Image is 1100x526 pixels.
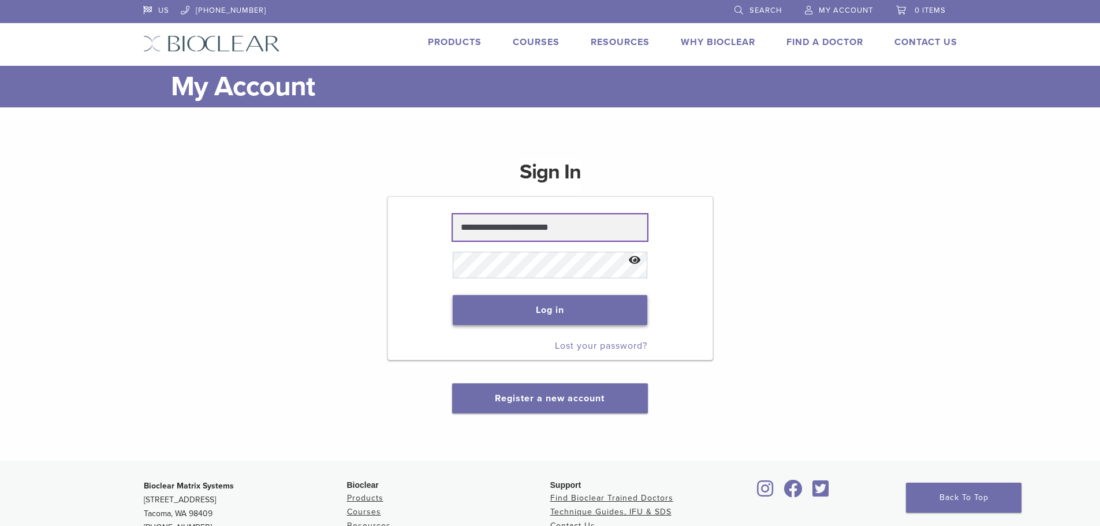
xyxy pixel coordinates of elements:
[452,383,647,413] button: Register a new account
[786,36,863,48] a: Find A Doctor
[347,480,379,490] span: Bioclear
[681,36,755,48] a: Why Bioclear
[428,36,482,48] a: Products
[520,158,581,195] h1: Sign In
[171,66,957,107] h1: My Account
[453,295,647,325] button: Log in
[819,6,873,15] span: My Account
[144,481,234,491] strong: Bioclear Matrix Systems
[550,480,581,490] span: Support
[809,487,833,498] a: Bioclear
[754,487,778,498] a: Bioclear
[555,340,647,352] a: Lost your password?
[894,36,957,48] a: Contact Us
[591,36,650,48] a: Resources
[906,483,1021,513] a: Back To Top
[347,493,383,503] a: Products
[550,507,672,517] a: Technique Guides, IFU & SDS
[143,35,280,52] img: Bioclear
[780,487,807,498] a: Bioclear
[550,493,673,503] a: Find Bioclear Trained Doctors
[495,393,605,404] a: Register a new account
[513,36,560,48] a: Courses
[347,507,381,517] a: Courses
[622,246,647,275] button: Show password
[915,6,946,15] span: 0 items
[750,6,782,15] span: Search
